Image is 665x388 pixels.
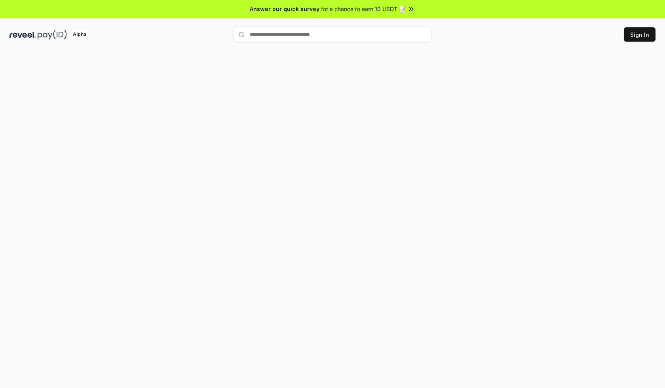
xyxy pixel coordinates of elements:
[624,27,655,42] button: Sign In
[321,5,406,13] span: for a chance to earn 10 USDT 📝
[9,30,36,40] img: reveel_dark
[68,30,91,40] div: Alpha
[38,30,67,40] img: pay_id
[250,5,319,13] span: Answer our quick survey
